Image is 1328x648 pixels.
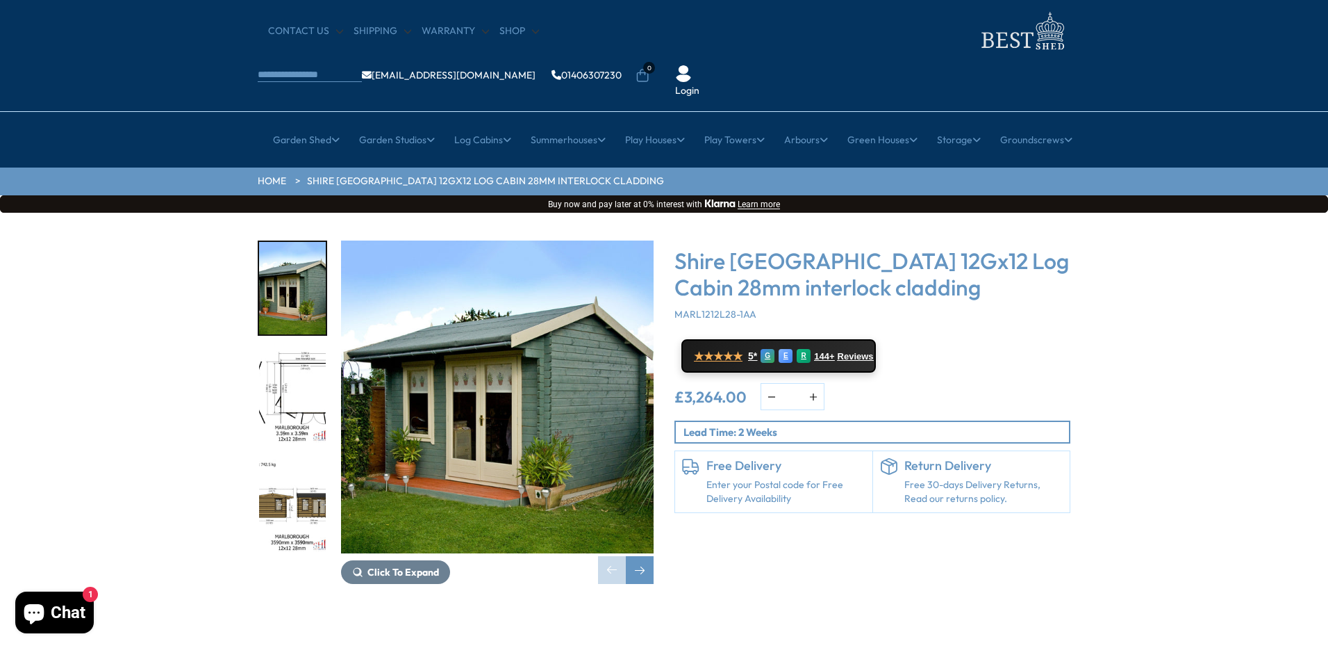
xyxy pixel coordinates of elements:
h6: Free Delivery [706,458,865,473]
a: Garden Studios [359,122,435,157]
span: ★★★★★ [694,350,742,363]
div: 1 / 18 [258,241,327,336]
img: logo [973,8,1070,54]
a: Warranty [422,24,489,38]
a: Arbours [784,122,828,157]
img: 12x12MarlboroughOPTELEVATIONSMMFT28mmTEMP_a041115d-193e-4c00-ba7d-347e4517689d_200x200.jpg [259,460,326,552]
a: 01406307230 [551,70,622,80]
div: E [779,349,792,363]
span: Click To Expand [367,566,439,578]
img: 12x12MarlboroughOPTFLOORPLANMFT28mmTEMP_5a83137f-d55f-493c-9331-6cd515c54ccf_200x200.jpg [259,351,326,444]
span: 144+ [814,351,834,362]
div: Next slide [626,556,654,584]
div: R [797,349,811,363]
span: 0 [643,62,655,74]
a: Login [675,84,699,98]
a: Shire [GEOGRAPHIC_DATA] 12Gx12 Log Cabin 28mm interlock cladding [307,175,664,188]
button: Click To Expand [341,560,450,584]
a: Green Houses [847,122,918,157]
a: Groundscrews [1000,122,1072,157]
div: Previous slide [598,556,626,584]
p: Lead Time: 2 Weeks [683,425,1069,439]
a: [EMAIL_ADDRESS][DOMAIN_NAME] [362,70,536,80]
h6: Return Delivery [904,458,1063,473]
div: 1 / 18 [341,241,654,584]
p: Free 30-days Delivery Returns, Read our returns policy. [904,478,1063,505]
inbox-online-store-chat: Shopify online store chat [11,592,98,637]
h3: Shire [GEOGRAPHIC_DATA] 12Gx12 Log Cabin 28mm interlock cladding [674,248,1070,301]
a: Shipping [354,24,411,38]
a: Garden Shed [273,122,340,157]
a: CONTACT US [268,24,343,38]
a: 0 [636,69,649,83]
a: Shop [499,24,539,38]
div: 3 / 18 [258,458,327,553]
img: User Icon [675,65,692,82]
a: HOME [258,175,286,188]
a: Play Towers [704,122,765,157]
a: Storage [937,122,981,157]
div: G [761,349,774,363]
a: Enter your Postal code for Free Delivery Availability [706,478,865,505]
span: Reviews [838,351,874,362]
a: Play Houses [625,122,685,157]
a: ★★★★★ 5* G E R 144+ Reviews [681,339,876,373]
img: Marlborough_7_77ba1181-c18a-42db-b353-ae209a9c9980_200x200.jpg [259,242,326,334]
a: Log Cabins [454,122,511,157]
ins: £3,264.00 [674,389,747,405]
a: Summerhouses [531,122,606,157]
img: Shire Marlborough 12Gx12 Log Cabin 28mm interlock cladding - Best Shed [341,241,654,553]
div: 2 / 18 [258,350,327,445]
span: MARL1212L28-1AA [674,308,756,321]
